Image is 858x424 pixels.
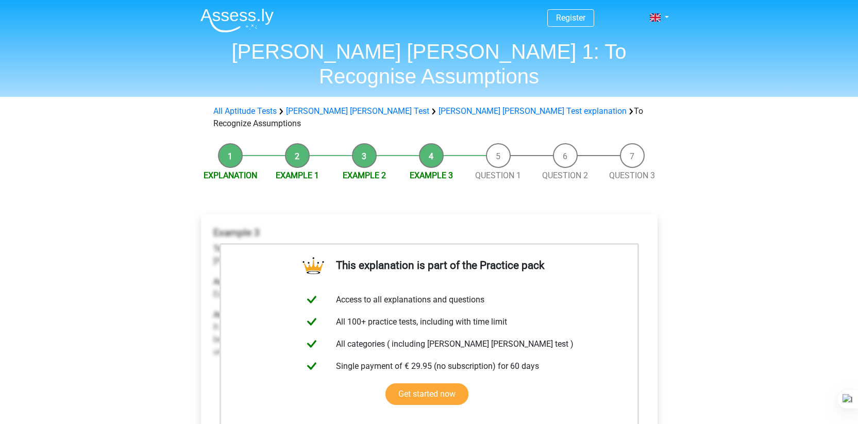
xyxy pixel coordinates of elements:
a: Register [556,13,585,23]
b: Example 3 [213,227,260,239]
p: Eating chips is the main reason [PERSON_NAME] isn't losing weight right now. [213,276,645,300]
a: Example 2 [343,171,386,180]
a: [PERSON_NAME] [PERSON_NAME] Test explanation [439,106,627,116]
b: Text [213,244,229,253]
a: Get started now [385,383,468,405]
a: Example 1 [276,171,319,180]
b: Assumption [213,277,257,286]
a: Question 1 [475,171,521,180]
img: Assessly [200,8,274,32]
a: Example 3 [410,171,453,180]
a: All Aptitude Tests [213,106,277,116]
a: Explanation [204,171,257,180]
a: [PERSON_NAME] [PERSON_NAME] Test [286,106,429,116]
p: It doesn't need to be assumed that eating chips are the main reason [PERSON_NAME] doesn't lose we... [213,309,645,358]
div: To Recognize Assumptions [209,105,649,130]
b: Answer [213,310,240,319]
a: Question 2 [542,171,588,180]
p: [PERSON_NAME] should eat less chips to lose weight for the bike race [DATE]. [213,243,645,267]
h1: [PERSON_NAME] [PERSON_NAME] 1: To Recognise Assumptions [192,39,666,89]
a: Question 3 [609,171,655,180]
